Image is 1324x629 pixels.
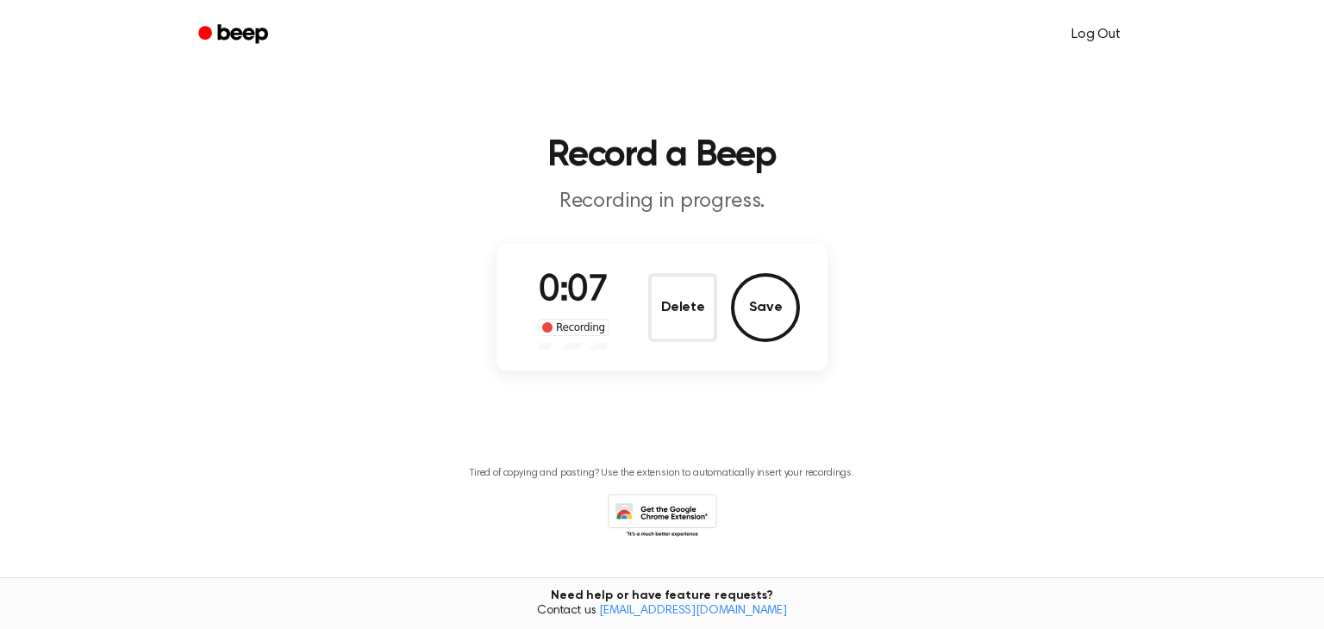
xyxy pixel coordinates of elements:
p: Tired of copying and pasting? Use the extension to automatically insert your recordings. [470,467,854,480]
div: Recording [538,319,609,336]
span: 0:07 [539,273,608,309]
a: Beep [186,18,284,52]
p: Recording in progress. [331,188,993,216]
a: Log Out [1054,14,1138,55]
button: Save Audio Record [731,273,800,342]
button: Delete Audio Record [648,273,717,342]
h1: Record a Beep [221,138,1103,174]
a: [EMAIL_ADDRESS][DOMAIN_NAME] [599,605,787,617]
span: Contact us [10,604,1314,620]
